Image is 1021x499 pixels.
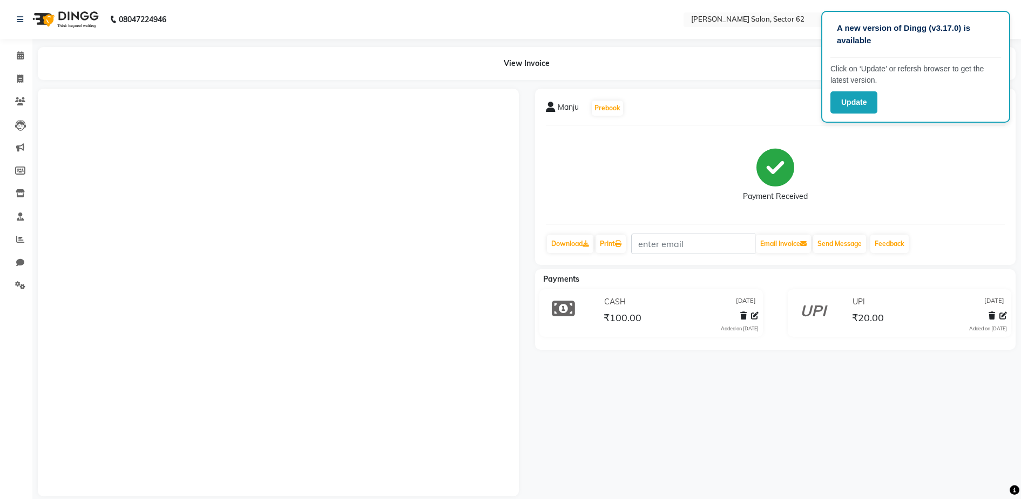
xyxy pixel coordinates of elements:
span: ₹100.00 [604,311,641,327]
input: enter email [631,234,755,254]
div: Added on [DATE] [969,325,1007,332]
span: Payments [543,274,579,284]
b: 08047224946 [119,4,166,35]
span: CASH [604,296,626,308]
a: Print [596,235,626,253]
span: ₹20.00 [852,311,884,327]
button: Email Invoice [756,235,811,253]
span: UPI [853,296,865,308]
button: Update [830,91,877,114]
a: Download [547,235,593,253]
span: Manju [558,102,579,117]
div: Payment Received [743,191,808,202]
p: A new version of Dingg (v3.17.0) is available [837,22,995,46]
a: Feedback [870,235,909,253]
button: Prebook [592,101,623,116]
div: View Invoice [38,47,1016,80]
span: [DATE] [736,296,756,308]
span: [DATE] [984,296,1004,308]
div: Added on [DATE] [721,325,759,332]
img: logo [28,4,102,35]
button: Send Message [813,235,866,253]
p: Click on ‘Update’ or refersh browser to get the latest version. [830,63,1001,86]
